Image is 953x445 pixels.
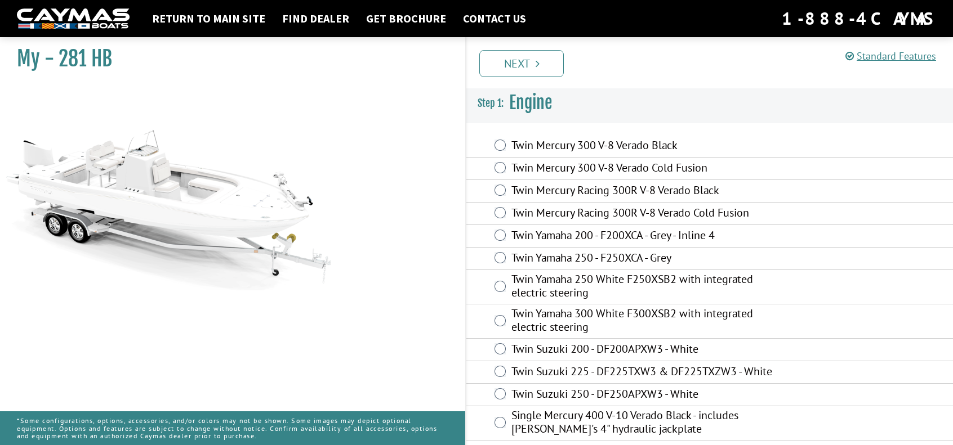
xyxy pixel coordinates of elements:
[360,11,452,26] a: Get Brochure
[845,50,936,62] a: Standard Features
[511,408,776,438] label: Single Mercury 400 V-10 Verado Black - includes [PERSON_NAME]'s 4" hydraulic jackplate
[17,46,437,71] h1: My - 281 HB
[511,206,776,222] label: Twin Mercury Racing 300R V-8 Verado Cold Fusion
[511,365,776,381] label: Twin Suzuki 225 - DF225TXW3 & DF225TXZW3 - White
[511,307,776,336] label: Twin Yamaha 300 White F300XSB2 with integrated electric steering
[466,82,953,124] h3: Engine
[511,387,776,403] label: Twin Suzuki 250 - DF250APXW3 - White
[479,50,564,77] a: Next
[511,342,776,358] label: Twin Suzuki 200 - DF200APXW3 - White
[511,228,776,245] label: Twin Yamaha 200 - F200XCA - Grey - Inline 4
[17,8,130,29] img: white-logo-c9c8dbefe5ff5ceceb0f0178aa75bf4bb51f6bca0971e226c86eb53dfe498488.png
[511,183,776,200] label: Twin Mercury Racing 300R V-8 Verado Black
[511,161,776,177] label: Twin Mercury 300 V-8 Verado Cold Fusion
[511,272,776,302] label: Twin Yamaha 250 White F250XSB2 with integrated electric steering
[457,11,532,26] a: Contact Us
[146,11,271,26] a: Return to main site
[782,6,936,31] div: 1-888-4CAYMAS
[511,251,776,267] label: Twin Yamaha 250 - F250XCA - Grey
[476,48,953,77] ul: Pagination
[511,138,776,155] label: Twin Mercury 300 V-8 Verado Black
[17,411,448,445] p: *Some configurations, options, accessories, and/or colors may not be shown. Some images may depic...
[277,11,355,26] a: Find Dealer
